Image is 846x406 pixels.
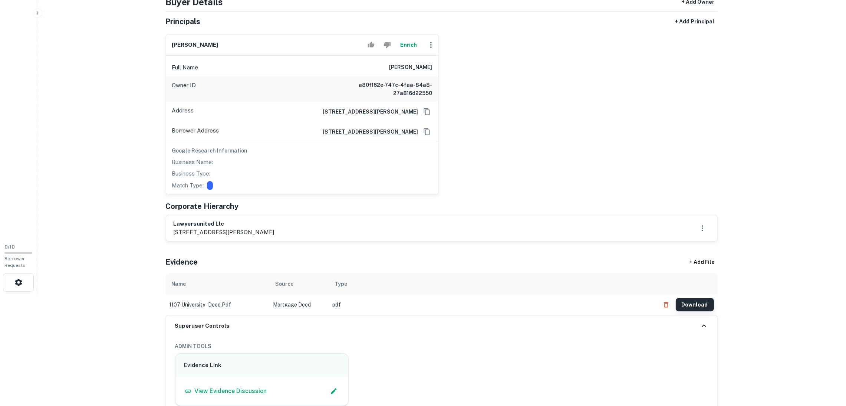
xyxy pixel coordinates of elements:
a: View Evidence Discussion [184,387,267,396]
button: Copy Address [421,106,432,117]
p: Borrower Address [172,126,219,137]
p: Address [172,106,194,117]
a: [STREET_ADDRESS][PERSON_NAME] [317,108,418,116]
h6: Google Research Information [172,147,432,155]
h6: [PERSON_NAME] [172,41,218,49]
p: View Evidence Discussion [195,387,267,396]
a: [STREET_ADDRESS][PERSON_NAME] [317,128,418,136]
h5: Evidence [166,256,198,268]
h6: [PERSON_NAME] [389,63,432,72]
p: Match Type: [172,181,204,190]
th: Type [329,274,656,294]
p: Full Name [172,63,198,72]
button: Copy Address [421,126,432,137]
button: Enrich [397,37,421,52]
button: Reject [381,37,394,52]
p: Business Type: [172,169,211,178]
td: Mortgage Deed [270,294,329,315]
div: + Add File [676,256,728,269]
h5: Corporate Hierarchy [166,201,239,212]
h6: Evidence Link [184,361,340,370]
h6: a80f162e-747c-4faa-84a8-27a816d22550 [343,81,432,97]
div: Name [172,279,186,288]
p: Owner ID [172,81,196,97]
p: [STREET_ADDRESS][PERSON_NAME] [174,228,274,237]
div: scrollable content [166,274,718,315]
h6: Superuser Controls [175,322,230,330]
td: pdf [329,294,656,315]
h6: ADMIN TOOLS [175,342,708,350]
th: Name [166,274,270,294]
th: Source [270,274,329,294]
button: Delete file [659,299,673,311]
button: Edit Slack Link [328,386,339,397]
p: Business Name: [172,158,213,167]
h6: lawyersunited llc [174,220,274,228]
span: 0 / 10 [4,244,15,250]
div: Source [276,279,294,288]
div: Type [335,279,348,288]
h5: Principals [166,16,201,27]
span: Borrower Requests [4,256,25,268]
button: Download [676,298,714,311]
td: 1107 university - deed.pdf [166,294,270,315]
button: + Add Principal [672,15,718,28]
iframe: Chat Widget [809,347,846,382]
button: Accept [365,37,378,52]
